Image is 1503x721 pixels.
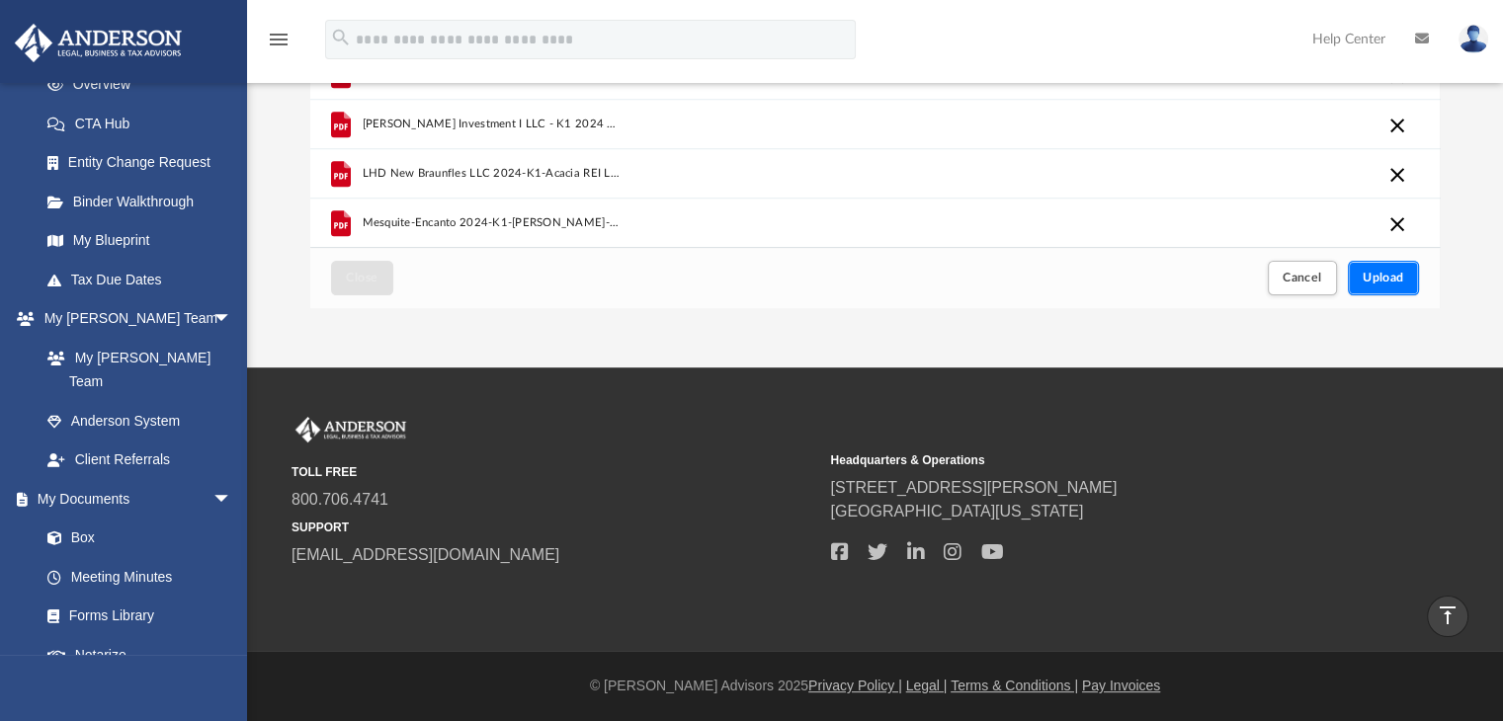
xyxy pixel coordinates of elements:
img: Anderson Advisors Platinum Portal [292,417,410,442]
a: My Documentsarrow_drop_down [14,479,252,519]
a: Tax Due Dates [28,260,262,299]
small: Headquarters & Operations [830,451,1355,469]
a: [EMAIL_ADDRESS][DOMAIN_NAME] [292,546,559,563]
span: Cancel [1283,272,1322,283]
a: Terms & Conditions | [951,678,1078,693]
a: CTA Hub [28,104,262,143]
i: menu [267,28,291,51]
a: My Blueprint [28,221,252,261]
a: Pay Invoices [1082,678,1160,693]
img: Anderson Advisors Platinum Portal [9,24,188,62]
small: TOLL FREE [292,463,816,481]
span: LHD New Braunfles LLC 2024-K1-Acacia REI LLC.pdf [362,167,622,180]
span: [PERSON_NAME] Investment I LLC - K1 2024 Acacia REI.pdf [362,118,622,130]
a: menu [267,38,291,51]
button: Close [331,261,392,295]
button: Cancel this upload [1385,114,1409,137]
a: Privacy Policy | [808,678,902,693]
span: Mesquite-Encanto 2024-K1-[PERSON_NAME]-Acacia REI LLC.pdf [362,216,622,229]
a: [GEOGRAPHIC_DATA][US_STATE] [830,503,1083,520]
button: Cancel this upload [1385,212,1409,236]
a: vertical_align_top [1427,596,1468,637]
span: Upload [1363,272,1404,283]
a: Binder Walkthrough [28,182,262,221]
i: search [330,27,352,48]
a: Forms Library [28,597,242,636]
span: arrow_drop_down [212,479,252,520]
small: SUPPORT [292,519,816,536]
a: 800.706.4741 [292,491,388,508]
button: Upload [1348,261,1419,295]
a: Legal | [906,678,948,693]
a: My [PERSON_NAME] Team [28,338,242,401]
span: Close [346,272,377,283]
a: Overview [28,65,262,105]
div: © [PERSON_NAME] Advisors 2025 [247,676,1503,696]
a: Box [28,519,242,558]
button: Cancel this upload [1385,163,1409,187]
a: Entity Change Request [28,143,262,183]
a: My [PERSON_NAME] Teamarrow_drop_down [14,299,252,339]
button: Cancel [1268,261,1337,295]
a: Meeting Minutes [28,557,252,597]
img: User Pic [1459,25,1488,53]
i: vertical_align_top [1436,603,1460,627]
a: Anderson System [28,401,252,441]
span: arrow_drop_down [212,299,252,340]
a: Client Referrals [28,441,252,480]
a: Notarize [28,635,252,675]
a: [STREET_ADDRESS][PERSON_NAME] [830,479,1117,496]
